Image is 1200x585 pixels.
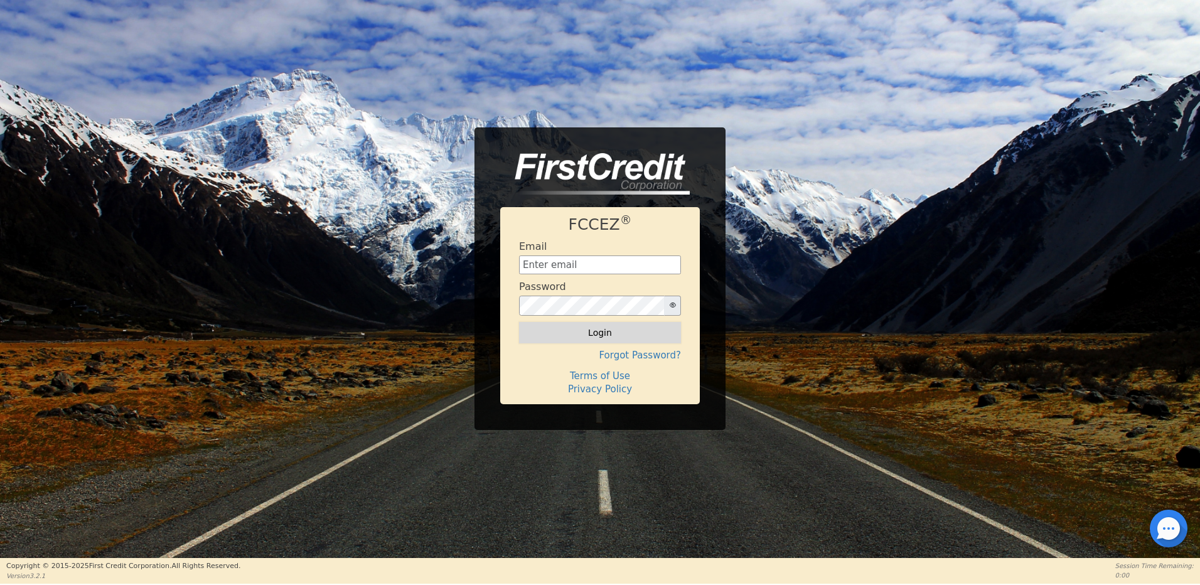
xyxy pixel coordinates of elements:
[519,215,681,234] h1: FCCEZ
[519,281,566,292] h4: Password
[6,561,240,572] p: Copyright © 2015- 2025 First Credit Corporation.
[519,240,547,252] h4: Email
[6,571,240,581] p: Version 3.2.1
[519,350,681,361] h4: Forgot Password?
[620,213,632,227] sup: ®
[171,562,240,570] span: All Rights Reserved.
[519,255,681,274] input: Enter email
[1115,561,1194,571] p: Session Time Remaining:
[1115,571,1194,580] p: 0:00
[519,370,681,382] h4: Terms of Use
[519,384,681,395] h4: Privacy Policy
[519,296,665,316] input: password
[500,153,690,195] img: logo-CMu_cnol.png
[519,322,681,343] button: Login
